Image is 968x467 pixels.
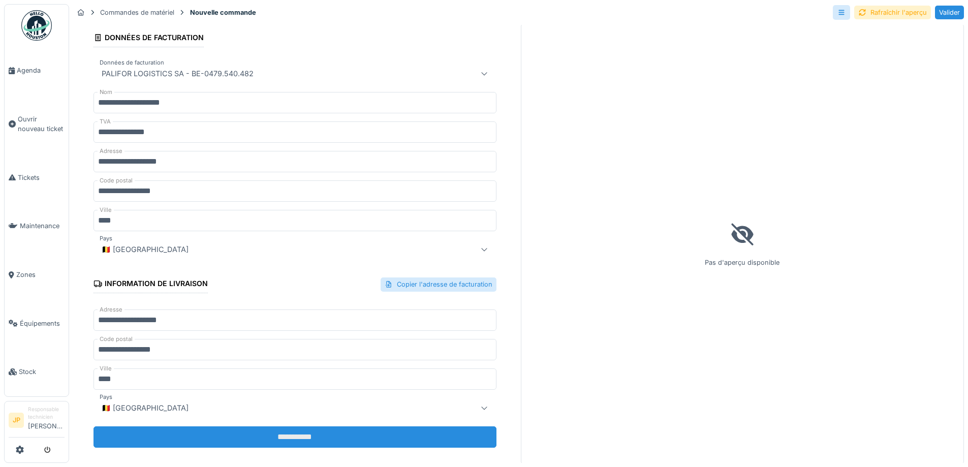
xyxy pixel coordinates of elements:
[98,305,124,314] label: Adresse
[98,335,135,344] label: Code postal
[93,30,204,47] div: Données de facturation
[18,173,65,182] span: Tickets
[100,8,174,17] div: Commandes de matériel
[98,206,114,214] label: Ville
[98,117,113,126] label: TVA
[98,393,114,401] label: Pays
[20,221,65,231] span: Maintenance
[935,6,964,19] div: Valider
[186,8,260,17] strong: Nouvelle commande
[98,147,124,155] label: Adresse
[28,406,65,421] div: Responsable technicien
[18,114,65,134] span: Ouvrir nouveau ticket
[19,367,65,377] span: Stock
[9,406,65,438] a: JP Responsable technicien[PERSON_NAME]
[98,58,166,67] label: Données de facturation
[9,413,24,428] li: JP
[5,46,69,95] a: Agenda
[5,153,69,202] a: Tickets
[17,66,65,75] span: Agenda
[5,348,69,396] a: Stock
[98,176,135,185] label: Code postal
[381,277,496,291] div: Copier l'adresse de facturation
[98,68,258,80] div: PALIFOR LOGISTICS SA - BE-0479.540.482
[521,24,964,464] div: Pas d'aperçu disponible
[5,299,69,348] a: Équipements
[20,319,65,328] span: Équipements
[98,402,193,414] div: 🇧🇪 [GEOGRAPHIC_DATA]
[5,95,69,153] a: Ouvrir nouveau ticket
[16,270,65,279] span: Zones
[5,202,69,251] a: Maintenance
[98,234,114,243] label: Pays
[98,364,114,373] label: Ville
[854,6,931,19] div: Rafraîchir l'aperçu
[5,251,69,299] a: Zones
[98,88,114,97] label: Nom
[98,243,193,256] div: 🇧🇪 [GEOGRAPHIC_DATA]
[21,10,52,41] img: Badge_color-CXgf-gQk.svg
[93,276,208,293] div: Information de livraison
[28,406,65,435] li: [PERSON_NAME]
